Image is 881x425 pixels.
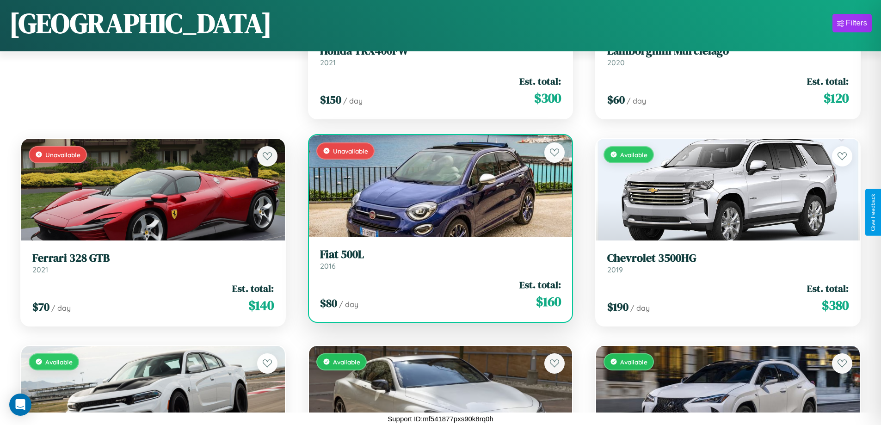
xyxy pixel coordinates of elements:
[607,265,623,274] span: 2019
[320,261,336,271] span: 2016
[807,282,849,295] span: Est. total:
[232,282,274,295] span: Est. total:
[343,96,363,105] span: / day
[519,74,561,88] span: Est. total:
[320,248,561,271] a: Fiat 500L2016
[620,358,647,366] span: Available
[534,89,561,107] span: $ 300
[320,92,341,107] span: $ 150
[320,248,561,261] h3: Fiat 500L
[32,252,274,265] h3: Ferrari 328 GTB
[9,394,31,416] div: Open Intercom Messenger
[9,4,272,42] h1: [GEOGRAPHIC_DATA]
[824,89,849,107] span: $ 120
[807,74,849,88] span: Est. total:
[32,299,49,314] span: $ 70
[388,413,493,425] p: Support ID: mf541877pxs90k8rq0h
[339,300,358,309] span: / day
[607,252,849,265] h3: Chevrolet 3500HG
[51,303,71,313] span: / day
[320,44,561,58] h3: Honda TRX400FW
[32,265,48,274] span: 2021
[32,252,274,274] a: Ferrari 328 GTB2021
[846,18,867,28] div: Filters
[248,296,274,314] span: $ 140
[607,44,849,58] h3: Lamborghini Murcielago
[45,358,73,366] span: Available
[607,44,849,67] a: Lamborghini Murcielago2020
[519,278,561,291] span: Est. total:
[320,58,336,67] span: 2021
[607,299,628,314] span: $ 190
[627,96,646,105] span: / day
[620,151,647,159] span: Available
[630,303,650,313] span: / day
[607,92,625,107] span: $ 60
[333,147,368,155] span: Unavailable
[320,296,337,311] span: $ 80
[607,58,625,67] span: 2020
[870,194,876,231] div: Give Feedback
[333,358,360,366] span: Available
[822,296,849,314] span: $ 380
[607,252,849,274] a: Chevrolet 3500HG2019
[536,292,561,311] span: $ 160
[45,151,80,159] span: Unavailable
[320,44,561,67] a: Honda TRX400FW2021
[832,14,872,32] button: Filters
